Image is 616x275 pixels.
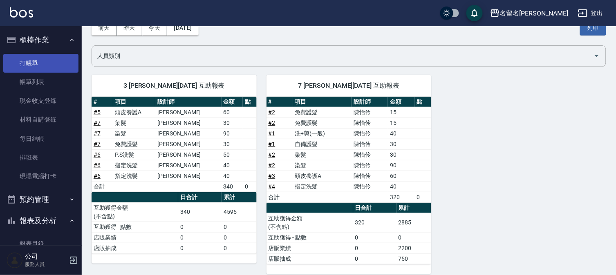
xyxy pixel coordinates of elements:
[222,232,257,243] td: 0
[222,139,243,149] td: 30
[92,222,178,232] td: 互助獲得 - 點數
[269,173,276,179] a: #3
[222,222,257,232] td: 0
[94,130,101,137] a: #7
[178,243,222,253] td: 0
[95,49,590,63] input: 人員名稱
[222,118,243,128] td: 30
[388,97,414,107] th: 金額
[267,232,353,243] td: 互助獲得 - 點數
[101,82,247,90] span: 3 [PERSON_NAME][DATE] 互助報表
[414,192,431,202] td: 0
[155,97,221,107] th: 設計師
[276,82,422,90] span: 7 [PERSON_NAME][DATE] 互助報表
[267,213,353,232] td: 互助獲得金額 (不含點)
[222,107,243,118] td: 60
[25,261,67,268] p: 服務人員
[396,232,432,243] td: 0
[267,192,293,202] td: 合計
[92,181,113,192] td: 合計
[113,97,156,107] th: 項目
[353,243,396,253] td: 0
[388,181,414,192] td: 40
[388,171,414,181] td: 60
[3,148,78,167] a: 排班表
[3,234,78,253] a: 報表目錄
[222,202,257,222] td: 4595
[267,253,353,264] td: 店販抽成
[293,139,352,149] td: 自備護髮
[293,149,352,160] td: 染髮
[113,107,156,118] td: 頭皮養護A
[269,141,276,147] a: #1
[353,213,396,232] td: 320
[155,139,221,149] td: [PERSON_NAME]
[293,107,352,118] td: 免費護髮
[222,171,243,181] td: 40
[352,107,388,118] td: 陳怡伶
[3,91,78,110] a: 現金收支登錄
[267,243,353,253] td: 店販業績
[243,97,256,107] th: 點
[353,232,396,243] td: 0
[222,97,243,107] th: 金額
[269,162,276,169] a: #2
[113,118,156,128] td: 染髮
[92,97,113,107] th: #
[293,97,352,107] th: 項目
[113,160,156,171] td: 指定洗髮
[267,203,432,264] table: a dense table
[293,181,352,192] td: 指定洗髮
[396,213,432,232] td: 2885
[3,189,78,210] button: 預約管理
[3,167,78,186] a: 現場電腦打卡
[3,110,78,129] a: 材料自購登錄
[10,7,33,18] img: Logo
[590,49,603,62] button: Open
[396,243,432,253] td: 2200
[178,232,222,243] td: 0
[155,128,221,139] td: [PERSON_NAME]
[269,183,276,190] a: #4
[353,253,396,264] td: 0
[466,5,483,21] button: save
[414,97,431,107] th: 點
[94,151,101,158] a: #6
[269,130,276,137] a: #1
[352,160,388,171] td: 陳怡伶
[92,192,257,254] table: a dense table
[388,128,414,139] td: 40
[113,171,156,181] td: 指定洗髮
[396,253,432,264] td: 750
[353,203,396,213] th: 日合計
[25,253,67,261] h5: 公司
[155,160,221,171] td: [PERSON_NAME]
[243,181,256,192] td: 0
[269,120,276,126] a: #2
[178,192,222,203] th: 日合計
[388,118,414,128] td: 15
[113,139,156,149] td: 免費護髮
[388,107,414,118] td: 15
[117,20,142,35] button: 昨天
[267,97,432,203] table: a dense table
[142,20,168,35] button: 今天
[92,232,178,243] td: 店販業績
[269,109,276,115] a: #2
[352,128,388,139] td: 陳怡伶
[178,222,222,232] td: 0
[155,171,221,181] td: [PERSON_NAME]
[155,118,221,128] td: [PERSON_NAME]
[178,202,222,222] td: 340
[580,20,606,35] button: 列印
[352,149,388,160] td: 陳怡伶
[293,171,352,181] td: 頭皮養護A
[352,181,388,192] td: 陳怡伶
[293,160,352,171] td: 染髮
[222,243,257,253] td: 0
[222,181,243,192] td: 340
[92,243,178,253] td: 店販抽成
[388,192,414,202] td: 320
[92,20,117,35] button: 前天
[352,139,388,149] td: 陳怡伶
